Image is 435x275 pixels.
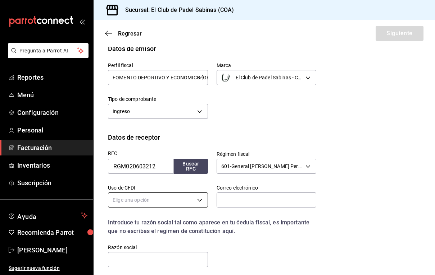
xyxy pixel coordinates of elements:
[79,19,85,24] button: open_drawer_menu
[9,265,87,272] span: Sugerir nueva función
[17,90,87,100] span: Menú
[108,245,208,250] label: Razón social
[221,73,230,82] img: badf9b8b-8dc6-4e55-a280-bcbe2edd5c51.jpg
[108,70,208,85] div: FOMENTO DEPORTIVO Y ECONOMICO [GEOGRAPHIC_DATA]
[17,245,87,255] span: [PERSON_NAME]
[108,192,208,208] div: Elige una opción
[108,63,208,68] label: Perfil fiscal
[217,185,317,190] label: Correo electrónico
[5,52,89,60] a: Pregunta a Parrot AI
[217,63,317,68] label: Marca
[17,160,87,170] span: Inventarios
[221,163,303,170] span: 601 - General [PERSON_NAME] Personas [PERSON_NAME]
[119,6,234,14] h3: Sucursal: El Club de Padel Sabinas (COA)
[108,132,160,142] div: Datos de receptor
[17,125,87,135] span: Personal
[17,73,87,82] span: Reportes
[108,44,156,53] div: Datos de emisor
[174,159,208,174] button: Buscar RFC
[105,30,142,37] button: Regresar
[8,43,89,58] button: Pregunta a Parrot AI
[17,228,87,237] span: Recomienda Parrot
[17,143,87,153] span: Facturación
[108,185,208,190] label: Uso de CFDI
[118,30,142,37] span: Regresar
[17,211,78,220] span: Ayuda
[17,108,87,117] span: Configuración
[108,97,208,102] label: Tipo de comprobante
[108,218,316,236] div: Introduce tu razón social tal como aparece en tu ćedula fiscal, es importante que no escribas el ...
[217,152,317,157] label: Régimen fiscal
[108,151,208,156] label: RFC
[17,178,87,188] span: Suscripción
[19,47,77,55] span: Pregunta a Parrot AI
[113,108,130,115] span: Ingreso
[236,74,303,81] span: El Club de Padel Sabinas - COA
